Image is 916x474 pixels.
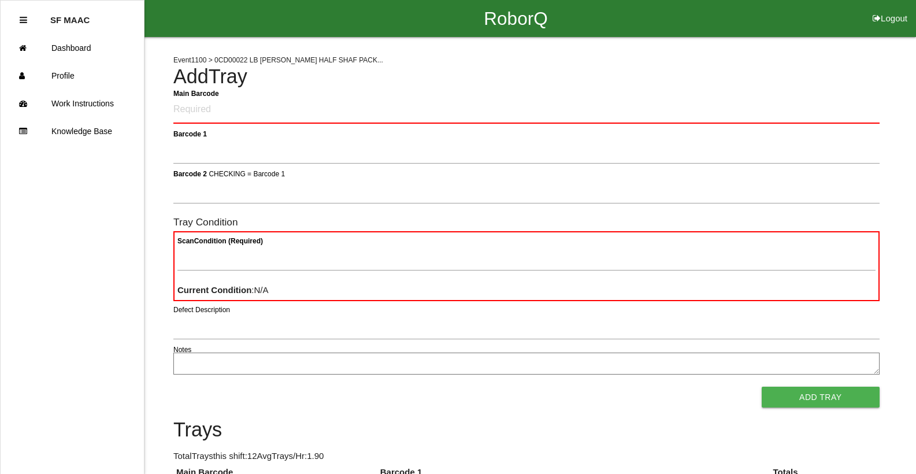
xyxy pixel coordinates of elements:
label: Defect Description [173,305,230,315]
b: Current Condition [177,285,251,295]
h4: Add Tray [173,66,880,88]
p: SF MAAC [50,6,90,25]
b: Barcode 2 [173,169,207,177]
a: Dashboard [1,34,144,62]
button: Add Tray [762,387,880,408]
span: Event 1100 > 0CD00022 LB [PERSON_NAME] HALF SHAF PACK... [173,56,383,64]
p: Total Trays this shift: 12 Avg Trays /Hr: 1.90 [173,450,880,463]
input: Required [173,97,880,124]
span: : N/A [177,285,269,295]
h4: Trays [173,419,880,441]
b: Barcode 1 [173,129,207,138]
span: CHECKING = Barcode 1 [209,169,285,177]
a: Work Instructions [1,90,144,117]
b: Main Barcode [173,89,219,97]
b: Scan Condition (Required) [177,237,263,245]
h6: Tray Condition [173,217,880,228]
label: Notes [173,345,191,355]
div: Close [20,6,27,34]
a: Profile [1,62,144,90]
a: Knowledge Base [1,117,144,145]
